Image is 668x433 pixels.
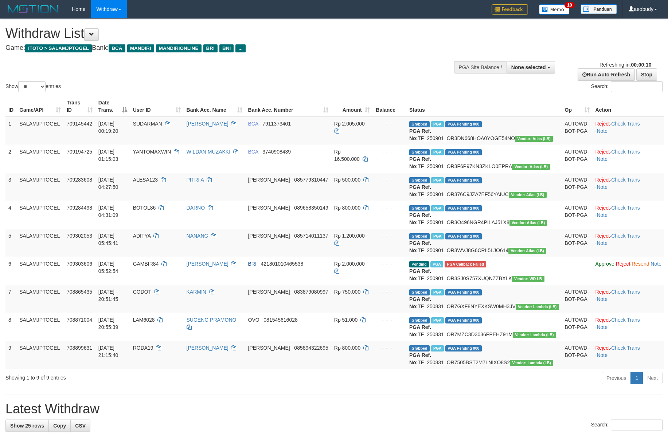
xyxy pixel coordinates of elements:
[445,177,482,183] span: PGA Pending
[5,44,438,52] h4: Game: Bank:
[611,420,663,430] input: Search:
[509,192,547,198] span: Vendor URL: https://dashboard.q2checkout.com/secure
[593,285,664,313] td: · ·
[334,121,365,127] span: Rp 2.005.000
[611,149,640,155] a: Check Trans
[5,26,438,41] h1: Withdraw List
[595,317,610,323] a: Reject
[376,344,403,351] div: - - -
[261,261,304,267] span: Copy 421801010465538 to clipboard
[597,212,608,218] a: Note
[597,296,608,302] a: Note
[562,229,593,257] td: AUTOWD-BOT-PGA
[294,205,328,211] span: Copy 089658350149 to clipboard
[597,352,608,358] a: Note
[203,44,218,52] span: BRI
[651,261,661,267] a: Note
[133,317,155,323] span: LAM6028
[187,261,228,267] a: [PERSON_NAME]
[248,205,290,211] span: [PERSON_NAME]
[595,289,610,295] a: Reject
[334,177,360,183] span: Rp 500.000
[248,121,258,127] span: BCA
[98,345,118,358] span: [DATE] 21:15:40
[133,233,151,239] span: ADITYA
[409,205,430,211] span: Grabbed
[373,96,406,117] th: Balance
[602,372,631,384] a: Previous
[133,261,159,267] span: GAMBIR84
[187,177,204,183] a: PITRI A
[431,205,444,211] span: Marked by aeoberto
[98,121,118,134] span: [DATE] 00:19:20
[331,96,373,117] th: Amount: activate to sort column ascending
[187,233,208,239] a: NANANG
[595,345,610,351] a: Reject
[510,360,553,366] span: Vendor URL: https://dashboard.q2checkout.com/secure
[262,121,291,127] span: Copy 7911373401 to clipboard
[511,64,546,70] span: None selected
[593,229,664,257] td: · ·
[16,341,64,369] td: SALAMJPTOGEL
[562,96,593,117] th: Op: activate to sort column ascending
[445,289,482,295] span: PGA Pending
[67,149,92,155] span: 709194725
[5,201,16,229] td: 4
[75,423,86,429] span: CSV
[593,257,664,285] td: · · ·
[5,229,16,257] td: 5
[67,121,92,127] span: 709145442
[562,201,593,229] td: AUTOWD-BOT-PGA
[409,184,431,197] b: PGA Ref. No:
[334,261,365,267] span: Rp 2.000.000
[562,173,593,201] td: AUTOWD-BOT-PGA
[133,177,158,183] span: ALESA123
[595,149,610,155] a: Reject
[133,345,153,351] span: RODA19
[595,205,610,211] a: Reject
[595,261,614,267] a: Approve
[5,145,16,173] td: 2
[334,317,358,323] span: Rp 51.000
[406,117,562,145] td: TF_250901_OR3DN668HOA0YOGE54NO
[16,117,64,145] td: SALAMJPTOGEL
[248,149,258,155] span: BCA
[184,96,245,117] th: Bank Acc. Name: activate to sort column ascending
[248,261,257,267] span: BRI
[406,201,562,229] td: TF_250901_OR3O496NGR4PILAJ51X8
[513,332,556,338] span: Vendor URL: https://dashboard.q2checkout.com/secure
[16,285,64,313] td: SALAMJPTOGEL
[16,257,64,285] td: SALAMJPTOGEL
[595,177,610,183] a: Reject
[632,261,649,267] a: Resend
[127,44,154,52] span: MANDIRI
[597,128,608,134] a: Note
[219,44,234,52] span: BNI
[406,145,562,173] td: TF_250901_OR3F6P97KN3ZKLO0EPRA
[593,173,664,201] td: · ·
[616,261,630,267] a: Reject
[5,402,663,416] h1: Latest Withdraw
[431,317,444,323] span: Marked by aeoameng
[611,205,640,211] a: Check Trans
[593,117,664,145] td: · ·
[248,289,290,295] span: [PERSON_NAME]
[593,145,664,173] td: · ·
[562,341,593,369] td: AUTOWD-BOT-PGA
[509,220,547,226] span: Vendor URL: https://dashboard.q2checkout.com/secure
[630,372,643,384] a: 1
[515,136,553,142] span: Vendor URL: https://dashboard.q2checkout.com/secure
[294,345,328,351] span: Copy 085894322695 to clipboard
[636,68,657,81] a: Stop
[334,149,360,162] span: Rp 16.500.000
[406,313,562,341] td: TF_250831_OR7MZC3D3036FPEHZ91M
[562,117,593,145] td: AUTOWD-BOT-PGA
[187,345,228,351] a: [PERSON_NAME]
[406,257,562,285] td: TF_250901_OR3SJ0S757XUQNZZBXLK
[445,317,482,323] span: PGA Pending
[409,345,430,351] span: Grabbed
[70,420,90,432] a: CSV
[187,289,206,295] a: KARMIN
[611,233,640,239] a: Check Trans
[409,289,430,295] span: Grabbed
